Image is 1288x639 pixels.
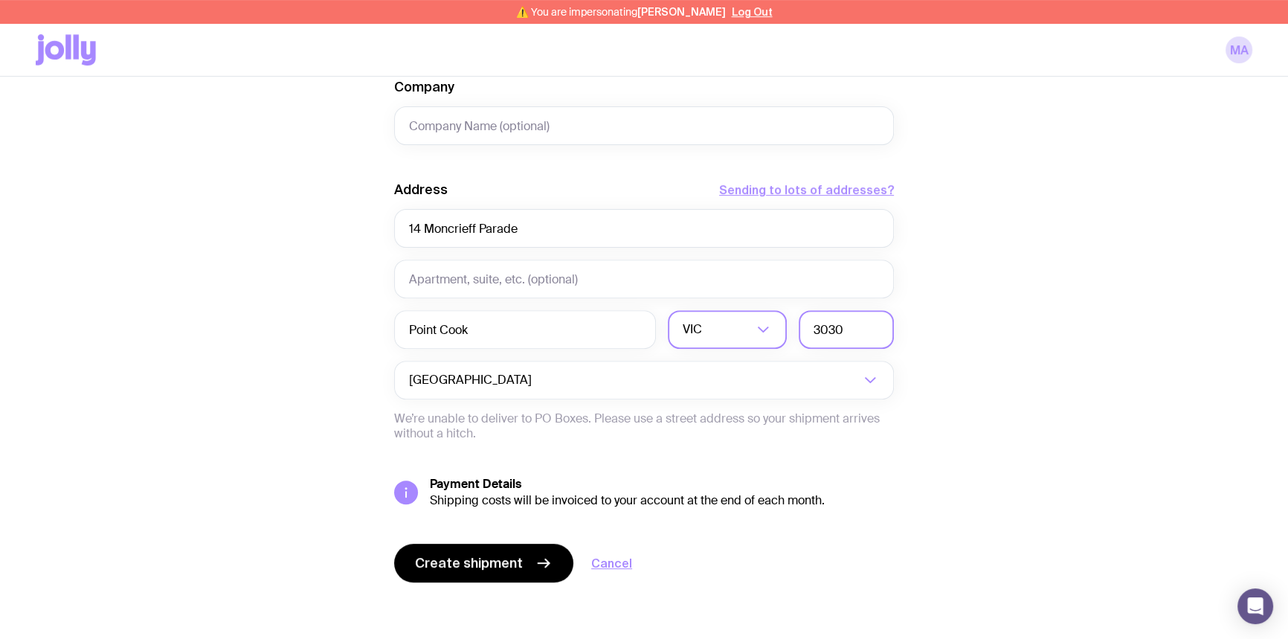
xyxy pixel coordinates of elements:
[394,361,894,399] div: Search for option
[394,411,894,441] p: We’re unable to deliver to PO Boxes. Please use a street address so your shipment arrives without...
[409,361,535,399] span: [GEOGRAPHIC_DATA]
[394,544,573,582] button: Create shipment
[668,310,787,349] div: Search for option
[516,6,726,18] span: ⚠️ You are impersonating
[732,6,773,18] button: Log Out
[591,554,632,572] a: Cancel
[1226,36,1252,63] a: MA
[430,477,894,492] h5: Payment Details
[430,493,894,508] div: Shipping costs will be invoiced to your account at the end of each month.
[394,106,894,145] input: Company Name (optional)
[394,310,656,349] input: Suburb
[394,181,448,199] label: Address
[394,260,894,298] input: Apartment, suite, etc. (optional)
[719,181,894,199] button: Sending to lots of addresses?
[637,6,726,18] span: [PERSON_NAME]
[1237,588,1273,624] div: Open Intercom Messenger
[705,310,753,349] input: Search for option
[415,554,523,572] span: Create shipment
[799,310,894,349] input: Postcode
[394,78,454,96] label: Company
[683,310,705,349] span: VIC
[535,361,860,399] input: Search for option
[394,209,894,248] input: Street Address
